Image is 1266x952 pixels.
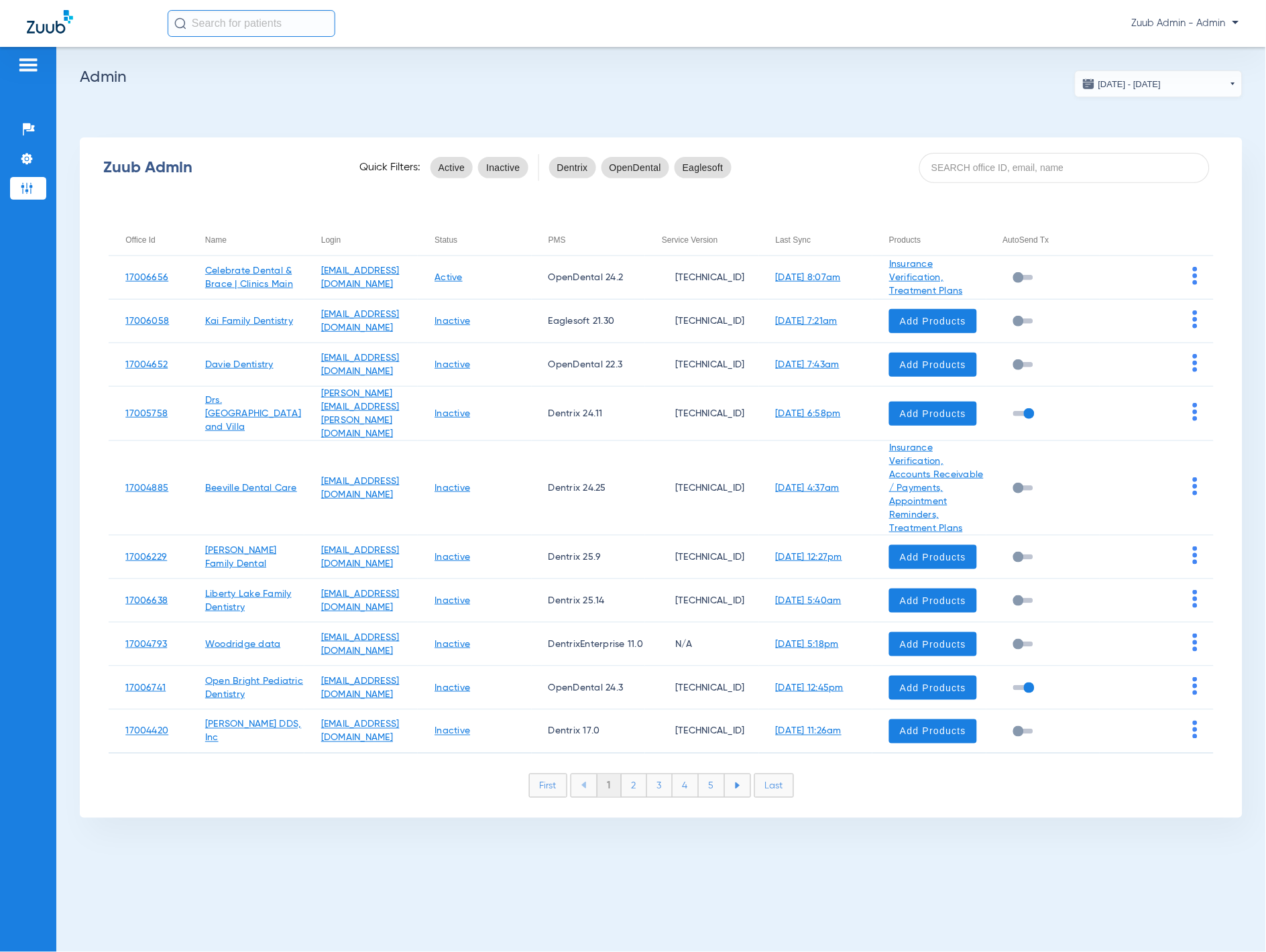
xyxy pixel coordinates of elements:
[321,589,400,612] a: [EMAIL_ADDRESS][DOMAIN_NAME]
[1193,634,1198,652] img: group-dot-blue.svg
[645,256,758,300] td: [TECHNICAL_ID]
[889,443,984,533] a: Insurance Verification, Accounts Receivable / Payments, Appointment Reminders, Treatment Plans
[776,483,840,493] a: [DATE] 4:37am
[1193,267,1198,285] img: group-dot-blue.svg
[889,719,977,743] button: Add Products
[435,233,531,247] div: Status
[532,710,645,754] td: Dentrix 17.0
[321,633,400,656] a: [EMAIL_ADDRESS][DOMAIN_NAME]
[1193,721,1198,739] img: group-dot-blue.svg
[889,545,977,569] button: Add Products
[205,546,276,569] a: [PERSON_NAME] Family Dental
[776,640,839,649] a: [DATE] 5:18pm
[435,273,463,282] a: Active
[645,441,758,536] td: [TECHNICAL_ID]
[735,782,740,789] img: arrow-right-blue.svg
[647,774,673,797] li: 3
[776,683,844,693] a: [DATE] 12:45pm
[645,343,758,387] td: [TECHNICAL_ID]
[776,727,842,736] a: [DATE] 11:26am
[27,10,73,34] img: Zuub Logo
[321,233,418,247] div: Login
[1193,403,1198,421] img: group-dot-blue.svg
[125,273,168,282] a: 17006656
[1193,310,1198,329] img: group-dot-blue.svg
[532,256,645,300] td: OpenDental 24.2
[205,676,303,699] a: Open Bright Pediatric Dentistry
[673,774,699,797] li: 4
[549,233,566,247] div: PMS
[532,579,645,623] td: Dentrix 25.14
[80,70,1243,84] h2: Admin
[776,409,841,418] a: [DATE] 6:58pm
[103,161,336,174] div: Zuub Admin
[532,536,645,579] td: Dentrix 25.9
[174,17,186,29] img: Search Icon
[900,638,966,651] span: Add Products
[205,396,301,432] a: Drs. [GEOGRAPHIC_DATA] and Villa
[125,360,168,369] a: 17004652
[645,623,758,666] td: N/A
[889,233,921,247] div: Products
[699,774,725,797] li: 5
[1003,233,1049,247] div: AutoSend Tx
[435,483,470,493] a: Inactive
[17,57,39,73] img: hamburger-icon
[435,640,470,649] a: Inactive
[532,666,645,710] td: OpenDental 24.3
[549,233,645,247] div: PMS
[205,640,281,649] a: Woodridge data
[125,316,169,326] a: 17006058
[486,161,520,174] span: Inactive
[645,666,758,710] td: [TECHNICAL_ID]
[125,640,167,649] a: 17004793
[1193,590,1198,608] img: group-dot-blue.svg
[889,233,986,247] div: Products
[776,233,872,247] div: Last Sync
[1193,354,1198,372] img: group-dot-blue.svg
[776,273,841,282] a: [DATE] 8:07am
[1199,888,1266,952] div: Chat Widget
[754,774,794,798] li: Last
[776,316,838,326] a: [DATE] 7:21am
[645,300,758,343] td: [TECHNICAL_ID]
[435,552,470,562] a: Inactive
[435,409,470,418] a: Inactive
[125,483,168,493] a: 17004885
[439,161,465,174] span: Active
[889,676,977,700] button: Add Products
[435,727,470,736] a: Inactive
[168,10,335,37] input: Search for patients
[1132,17,1239,30] span: Zuub Admin - Admin
[900,314,966,328] span: Add Products
[662,233,758,247] div: Service Version
[321,546,400,569] a: [EMAIL_ADDRESS][DOMAIN_NAME]
[205,233,304,247] div: Name
[900,550,966,564] span: Add Products
[205,720,302,743] a: [PERSON_NAME] DDS, Inc
[321,477,400,499] a: [EMAIL_ADDRESS][DOMAIN_NAME]
[205,266,293,289] a: Celebrate Dental & Brace | Clinics Main
[321,389,400,438] a: [PERSON_NAME][EMAIL_ADDRESS][PERSON_NAME][DOMAIN_NAME]
[1193,677,1198,695] img: group-dot-blue.svg
[205,360,274,369] a: Davie Dentistry
[776,552,843,562] a: [DATE] 12:27pm
[532,441,645,536] td: Dentrix 24.25
[125,409,168,418] a: 17005758
[125,727,168,736] a: 17004420
[125,683,166,693] a: 17006741
[900,681,966,695] span: Add Products
[889,632,977,656] button: Add Products
[435,316,470,326] a: Inactive
[889,259,963,296] a: Insurance Verification, Treatment Plans
[645,387,758,441] td: [TECHNICAL_ID]
[125,596,168,605] a: 17006638
[205,233,227,247] div: Name
[321,310,400,333] a: [EMAIL_ADDRESS][DOMAIN_NAME]
[205,589,292,612] a: Liberty Lake Family Dentistry
[645,536,758,579] td: [TECHNICAL_ID]
[919,153,1210,183] input: SEARCH office ID, email, name
[776,233,811,247] div: Last Sync
[610,161,661,174] span: OpenDental
[645,710,758,754] td: [TECHNICAL_ID]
